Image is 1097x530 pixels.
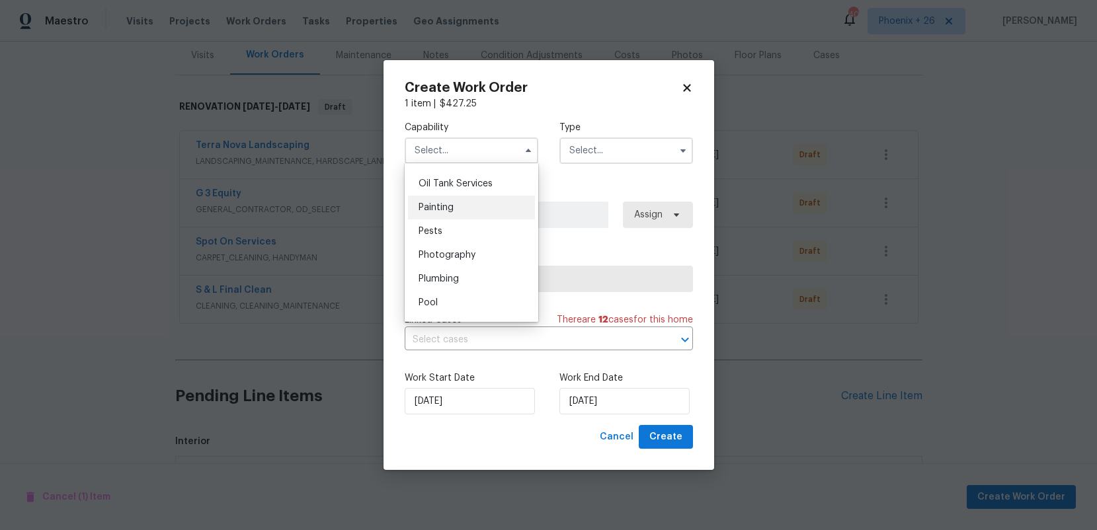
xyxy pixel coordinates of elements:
button: Hide options [520,143,536,159]
label: Work Start Date [405,371,538,385]
span: Pests [419,227,442,236]
span: Oil Tank Services [419,179,493,188]
button: Create [639,425,693,449]
span: There are case s for this home [557,313,693,326]
h2: Create Work Order [405,81,681,95]
div: 1 item | [405,97,693,110]
span: Create [649,429,682,445]
input: M/D/YYYY [559,388,690,414]
label: Capability [405,121,538,134]
span: Pool [419,298,438,307]
input: Select cases [405,330,656,350]
button: Show options [675,143,691,159]
label: Work End Date [559,371,693,385]
span: Plumbing [419,274,459,284]
span: Photography [419,250,475,260]
input: M/D/YYYY [405,388,535,414]
span: Cancel [600,429,633,445]
label: Work Order Manager [405,185,693,198]
span: $ 427.25 [440,99,477,108]
label: Trade Partner [405,249,693,262]
span: Assign [634,208,663,221]
span: Painting [419,203,454,212]
span: 12 [598,315,608,324]
label: Type [559,121,693,134]
input: Select... [405,137,538,164]
input: Select... [559,137,693,164]
span: Select trade partner [416,272,682,285]
button: Open [676,330,694,349]
button: Cancel [594,425,639,449]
